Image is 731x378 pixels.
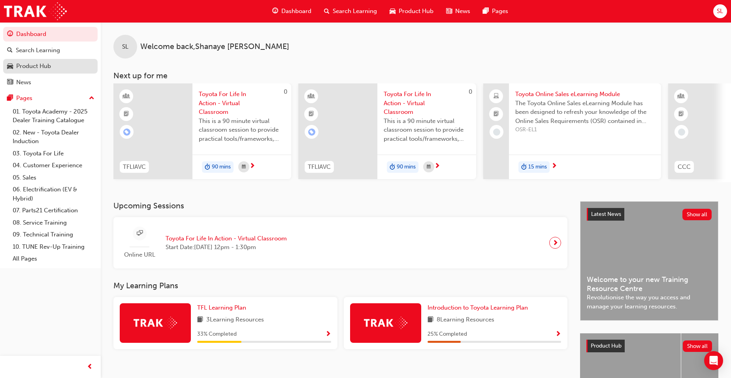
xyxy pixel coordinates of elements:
span: guage-icon [7,31,13,38]
span: OSR-EL1 [515,125,655,134]
a: 0TFLIAVCToyota For Life In Action - Virtual ClassroomThis is a 90 minute virtual classroom sessio... [113,83,291,179]
span: Toyota For Life In Action - Virtual Classroom [199,90,285,117]
span: Product Hub [399,7,433,16]
a: 03. Toyota For Life [9,147,98,160]
span: TFLIAVC [123,163,146,172]
span: learningRecordVerb_ENROLL-icon [308,129,315,136]
span: 3 Learning Resources [206,315,264,325]
a: Product HubShow all [586,340,712,352]
a: Toyota Online Sales eLearning ModuleThe Toyota Online Sales eLearning Module has been designed to... [483,83,661,179]
span: TFLIAVC [308,163,331,172]
h3: Next up for me [101,71,731,80]
span: Revolutionise the way you access and manage your learning resources. [587,293,712,311]
span: duration-icon [390,162,395,172]
a: Dashboard [3,27,98,42]
span: 0 [469,88,472,95]
button: Show Progress [555,329,561,339]
a: guage-iconDashboard [266,3,318,19]
span: Show Progress [555,331,561,338]
span: Introduction to Toyota Learning Plan [428,304,528,311]
img: Trak [134,317,177,329]
button: Pages [3,91,98,106]
a: 01. Toyota Academy - 2025 Dealer Training Catalogue [9,106,98,127]
span: Online URL [120,250,159,259]
span: next-icon [434,163,440,170]
span: booktick-icon [309,109,314,119]
span: This is a 90 minute virtual classroom session to provide practical tools/frameworks, behaviours a... [199,117,285,144]
a: News [3,75,98,90]
img: Trak [4,2,67,20]
span: The Toyota Online Sales eLearning Module has been designed to refresh your knowledge of the Onlin... [515,99,655,126]
a: search-iconSearch Learning [318,3,383,19]
span: guage-icon [272,6,278,16]
a: news-iconNews [440,3,477,19]
a: car-iconProduct Hub [383,3,440,19]
span: learningResourceType_INSTRUCTOR_LED-icon [678,91,684,102]
h3: Upcoming Sessions [113,201,567,210]
a: Latest NewsShow all [587,208,712,221]
a: 05. Sales [9,172,98,184]
button: Show all [683,340,712,352]
h3: My Learning Plans [113,281,567,290]
span: learningRecordVerb_NONE-icon [493,129,500,136]
span: pages-icon [483,6,489,16]
a: pages-iconPages [477,3,514,19]
span: duration-icon [521,162,527,172]
div: Pages [16,94,32,103]
span: news-icon [446,6,452,16]
span: 33 % Completed [197,330,237,339]
span: car-icon [7,63,13,70]
a: 0TFLIAVCToyota For Life In Action - Virtual ClassroomThis is a 90 minute virtual classroom sessio... [298,83,476,179]
span: 15 mins [528,163,547,172]
a: 04. Customer Experience [9,159,98,172]
span: Welcome to your new Training Resource Centre [587,275,712,293]
span: book-icon [197,315,203,325]
a: 10. TUNE Rev-Up Training [9,241,98,253]
span: This is a 90 minute virtual classroom session to provide practical tools/frameworks, behaviours a... [384,117,470,144]
span: pages-icon [7,95,13,102]
span: News [455,7,470,16]
a: Online URLToyota For Life In Action - Virtual ClassroomStart Date:[DATE] 12pm - 1:30pm [120,223,561,263]
a: All Pages [9,253,98,265]
span: learningRecordVerb_ENROLL-icon [123,129,130,136]
a: 09. Technical Training [9,229,98,241]
div: Search Learning [16,46,60,55]
span: prev-icon [87,362,93,372]
span: 90 mins [397,163,416,172]
span: SL [717,7,723,16]
a: 02. New - Toyota Dealer Induction [9,127,98,147]
span: search-icon [324,6,330,16]
span: 0 [284,88,287,95]
a: 06. Electrification (EV & Hybrid) [9,183,98,204]
a: TFL Learning Plan [197,303,249,312]
span: Toyota For Life In Action - Virtual Classroom [166,234,287,243]
button: SL [713,4,727,18]
span: duration-icon [205,162,210,172]
span: booktick-icon [494,109,499,119]
span: car-icon [390,6,396,16]
span: Latest News [591,211,621,217]
span: calendar-icon [242,162,246,172]
span: Toyota Online Sales eLearning Module [515,90,655,99]
div: News [16,78,31,87]
span: next-icon [551,163,557,170]
span: Toyota For Life In Action - Virtual Classroom [384,90,470,117]
span: Welcome back , Shanaye [PERSON_NAME] [140,42,289,51]
a: Introduction to Toyota Learning Plan [428,303,531,312]
span: booktick-icon [124,109,129,119]
span: laptop-icon [494,91,499,102]
span: Pages [492,7,508,16]
span: learningResourceType_INSTRUCTOR_LED-icon [124,91,129,102]
span: news-icon [7,79,13,86]
div: Product Hub [16,62,51,71]
span: 8 Learning Resources [437,315,494,325]
span: calendar-icon [427,162,431,172]
a: Product Hub [3,59,98,74]
div: Open Intercom Messenger [704,351,723,370]
span: sessionType_ONLINE_URL-icon [137,229,143,238]
span: Search Learning [333,7,377,16]
a: Latest NewsShow allWelcome to your new Training Resource CentreRevolutionise the way you access a... [580,201,718,321]
a: 08. Service Training [9,217,98,229]
span: Show Progress [325,331,331,338]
